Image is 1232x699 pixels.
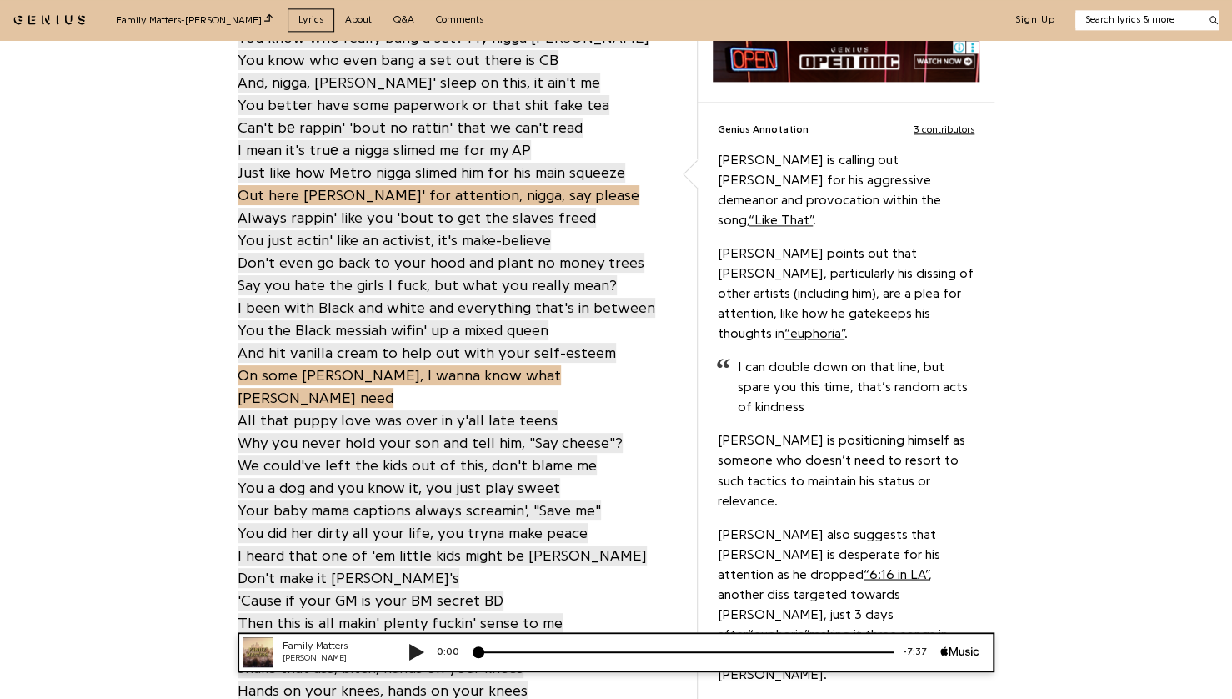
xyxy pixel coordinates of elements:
a: Say you hate the girls I fuck, but what you really mean? [238,274,617,296]
a: About [334,8,383,31]
span: 'Cause if your GM is your BM secret BD Then this is all makin' plenty fuckin' sense to me [238,591,563,633]
a: I mean it's truе a nigga slimed me for my AP [238,138,531,161]
img: 72x72bb.jpg [18,5,48,35]
span: On some [PERSON_NAME], I wanna know what [PERSON_NAME] need [238,365,561,408]
iframe: Advertisement [713,40,979,82]
a: And hit vanilla cream to help out with your self-esteem [238,341,616,364]
button: Sign Up [1015,13,1055,27]
a: You the Black messiah wifin' up a mixed queen [238,319,548,341]
a: You better have some paperwork or that shit fake teaCan't bе rappin' 'bout no rattin' that we can... [238,93,609,138]
button: 3 contributors [914,123,974,137]
a: You know who even bang a set out there is CB [238,48,558,71]
p: [PERSON_NAME] is calling out [PERSON_NAME] for his aggressive demeanor and provocation within the... [718,150,974,230]
span: Why you never hold your son and tell him, "Say cheese"? We could've left the kids out of this, do... [238,433,623,475]
a: 'Cause if your GM is your BM secret BDThen this is all makin' plenty fuckin' sense to me [238,589,563,634]
div: Family Matters [58,7,158,21]
input: Search lyrics & more [1075,13,1199,27]
span: All that puppy love was over in y'all late teens [238,410,558,430]
a: On some [PERSON_NAME], I wanna know what [PERSON_NAME] need [238,364,561,409]
span: Genius Annotation [718,123,809,137]
span: You know who even bang a set out there is CB [238,50,558,70]
span: I mean it's truе a nigga slimed me for my AP [238,140,531,160]
span: And, nigga, [PERSON_NAME]' sleep on this, it ain't me [238,73,600,93]
div: -7:37 [669,13,716,27]
a: Always rappin' like you 'bout to get the slaves freedYou just actin' like an activist, it's make-... [238,206,596,251]
a: You a dog and you know it, you just play sweet [238,476,560,499]
a: All that puppy love was over in y'all late teens [238,409,558,431]
a: Why you never hold your son and tell him, "Say cheese"?We could've left the kids out of this, don... [238,431,623,476]
span: You the Black messiah wifin' up a mixed queen [238,320,548,340]
p: [PERSON_NAME] points out that [PERSON_NAME], particularly his dissing of other artists (including... [718,244,974,344]
a: I been with Black and white and everything that's in between [238,296,655,319]
span: You better have some paperwork or that shit fake tea Can't bе rappin' 'bout no rattin' that we ca... [238,95,609,138]
a: “euphoria” [784,327,844,340]
span: Just like how Metro nigga slimed him for his main squeeze [238,163,625,183]
span: You a dog and you know it, you just play sweet [238,478,560,498]
a: I heard that one of 'em little kids might be [PERSON_NAME]Don't make it [PERSON_NAME]'s [238,544,647,589]
span: Your baby mama captions always screamin', "Save me" You did her dirty all your life, you tryna ma... [238,500,601,543]
a: Don't even go back to your hood and plant no money trees [238,251,644,274]
a: Out here [PERSON_NAME]' for attention, nigga, say please [238,184,639,206]
div: [PERSON_NAME] [58,20,158,33]
a: Just like how Metro nigga slimed him for his main squeeze [238,161,625,184]
span: Don't even go back to your hood and plant no money trees [238,253,644,273]
span: I heard that one of 'em little kids might be [PERSON_NAME] Don't make it [PERSON_NAME]'s [238,546,647,588]
a: “Like That” [749,214,813,227]
span: I been with Black and white and everything that's in between [238,298,655,318]
span: And hit vanilla cream to help out with your self-esteem [238,343,616,363]
p: [PERSON_NAME] is positioning himself as someone who doesn’t need to resort to such tactics to mai... [718,430,974,510]
a: And, nigga, [PERSON_NAME]' sleep on this, it ain't me [238,71,600,93]
a: Comments [425,8,494,31]
div: Family Matters - [PERSON_NAME] [116,12,273,28]
span: Say you hate the girls I fuck, but what you really mean? [238,275,617,295]
a: Your baby mama captions always screamin', "Save me"You did her dirty all your life, you tryna mak... [238,499,601,544]
p: [PERSON_NAME] also suggests that [PERSON_NAME] is desperate for his attention as he dropped , ano... [718,524,974,684]
a: Q&A [383,8,425,31]
a: Lyrics [288,8,334,31]
span: Out here [PERSON_NAME]' for attention, nigga, say please [238,185,639,205]
span: Always rappin' like you 'bout to get the slaves freed You just actin' like an activist, it's make... [238,208,596,250]
a: “euphoria” [748,627,809,641]
a: “6:16 in LA” [864,567,929,581]
p: I can double down on that line, but spare you this time, that’s random acts of kindness [738,357,974,417]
